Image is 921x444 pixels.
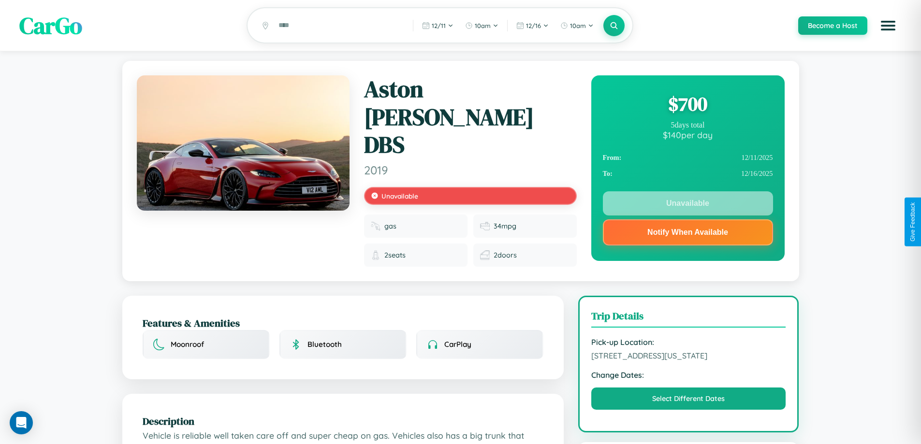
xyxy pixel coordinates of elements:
[526,22,541,29] span: 12 / 16
[591,351,786,360] span: [STREET_ADDRESS][US_STATE]
[603,154,622,162] strong: From:
[603,166,773,182] div: 12 / 16 / 2025
[875,12,902,39] button: Open menu
[171,340,204,349] span: Moonroof
[364,75,577,159] h1: Aston [PERSON_NAME] DBS
[381,192,418,200] span: Unavailable
[570,22,586,29] span: 10am
[591,370,786,380] strong: Change Dates:
[143,414,543,428] h2: Description
[480,250,490,260] img: Doors
[480,221,490,231] img: Fuel efficiency
[512,18,554,33] button: 12/16
[371,221,380,231] img: Fuel type
[591,387,786,410] button: Select Different Dates
[384,251,406,259] span: 2 seats
[603,129,773,140] div: $ 140 per day
[444,340,471,349] span: CarPlay
[603,150,773,166] div: 12 / 11 / 2025
[591,337,786,347] strong: Pick-up Location:
[307,340,342,349] span: Bluetooth
[494,251,517,259] span: 2 doors
[603,91,773,117] div: $ 700
[909,202,916,242] div: Give Feedback
[603,121,773,129] div: 5 days total
[475,22,491,29] span: 10am
[591,309,786,328] h3: Trip Details
[19,10,82,42] span: CarGo
[143,316,543,330] h2: Features & Amenities
[417,18,458,33] button: 12/11
[603,191,773,215] button: Unavailable
[603,170,613,178] strong: To:
[432,22,446,29] span: 12 / 11
[371,250,380,260] img: Seats
[798,16,867,35] button: Become a Host
[603,219,773,245] button: Notify When Available
[460,18,503,33] button: 10am
[10,411,33,434] div: Open Intercom Messenger
[384,222,396,230] span: gas
[364,163,577,177] span: 2019
[556,18,599,33] button: 10am
[494,222,516,230] span: 34 mpg
[137,75,350,211] img: Aston Martin DBS 2019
